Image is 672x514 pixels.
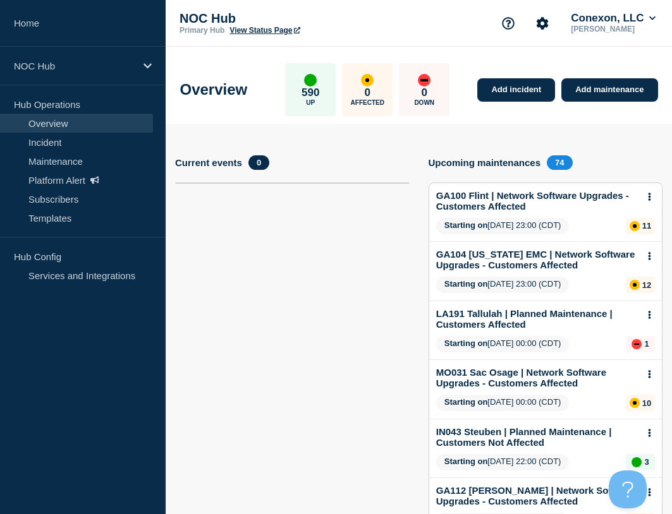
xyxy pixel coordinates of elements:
[229,26,300,35] a: View Status Page
[642,221,651,230] p: 11
[436,190,638,212] a: GA100 Flint | Network Software Upgrades - Customers Affected
[436,485,638,506] a: GA112 [PERSON_NAME] | Network Software Upgrades - Customers Affected
[444,220,488,230] span: Starting on
[642,398,651,408] p: 10
[632,457,642,467] div: up
[429,157,541,168] h4: Upcoming maintenances
[180,11,432,26] p: NOC Hub
[436,336,570,352] span: [DATE] 00:00 (CDT)
[632,339,642,349] div: down
[436,367,638,388] a: MO031 Sac Osage | Network Software Upgrades - Customers Affected
[175,157,242,168] h4: Current events
[351,99,384,106] p: Affected
[365,87,370,99] p: 0
[568,25,658,33] p: [PERSON_NAME]
[444,397,488,407] span: Starting on
[547,155,572,170] span: 74
[414,99,434,106] p: Down
[444,279,488,289] span: Starting on
[436,395,570,411] span: [DATE] 00:00 (CDT)
[642,280,651,290] p: 12
[444,338,488,348] span: Starting on
[630,221,640,231] div: affected
[436,426,638,448] a: IN043 Steuben | Planned Maintenance | Customers Not Affected
[180,81,248,99] h1: Overview
[644,339,649,349] p: 1
[302,87,319,99] p: 590
[248,155,269,170] span: 0
[361,74,374,87] div: affected
[436,454,570,470] span: [DATE] 22:00 (CDT)
[418,74,431,87] div: down
[436,218,570,234] span: [DATE] 23:00 (CDT)
[477,78,555,102] a: Add incident
[495,10,522,37] button: Support
[568,12,658,25] button: Conexon, LLC
[180,26,224,35] p: Primary Hub
[444,457,488,466] span: Starting on
[304,74,317,87] div: up
[561,78,657,102] a: Add maintenance
[609,470,647,508] iframe: Help Scout Beacon - Open
[14,61,135,71] p: NOC Hub
[630,398,640,408] div: affected
[630,280,640,290] div: affected
[422,87,427,99] p: 0
[436,249,638,270] a: GA104 [US_STATE] EMC | Network Software Upgrades - Customers Affected
[644,457,649,467] p: 3
[436,308,638,330] a: LA191 Tallulah | Planned Maintenance | Customers Affected
[529,10,556,37] button: Account settings
[436,277,570,293] span: [DATE] 23:00 (CDT)
[306,99,315,106] p: Up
